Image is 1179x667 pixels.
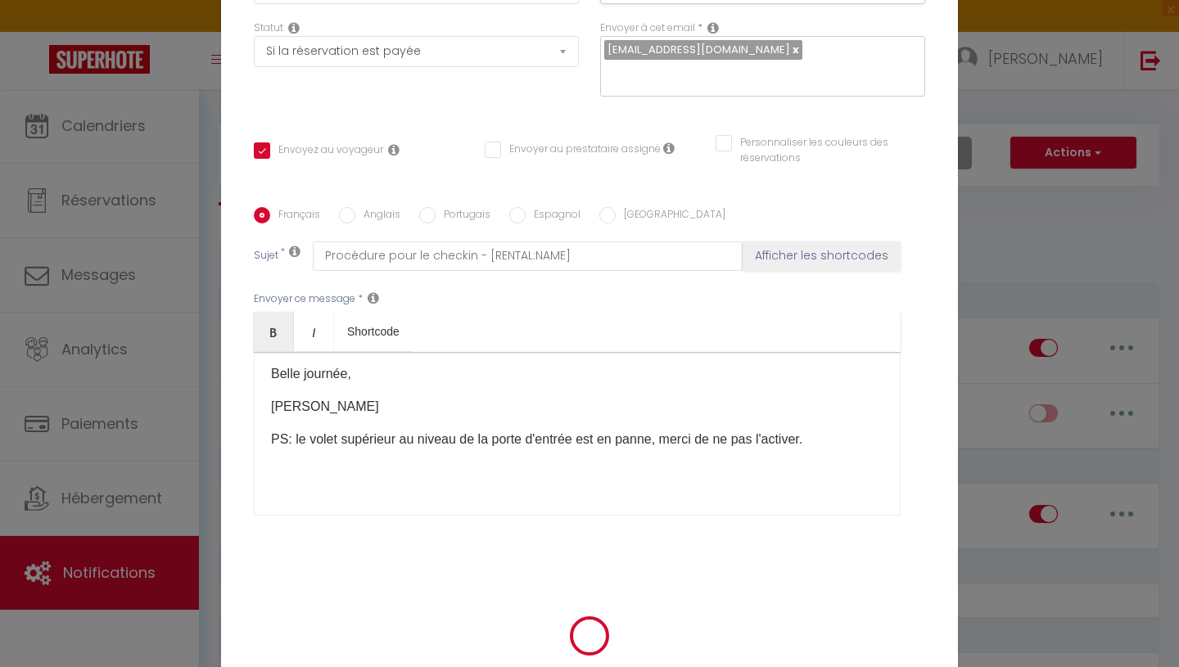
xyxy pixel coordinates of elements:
[294,312,334,351] a: Italic
[289,245,300,258] i: Subject
[707,21,719,34] i: Recipient
[270,207,320,225] label: Français
[388,143,400,156] i: Envoyer au voyageur
[254,312,294,351] a: Bold
[254,291,355,307] label: Envoyer ce message
[368,291,379,304] i: Message
[526,207,580,225] label: Espagnol
[288,21,300,34] i: Booking status
[271,364,883,384] p: Belle journée,
[254,248,278,265] label: Sujet
[436,207,490,225] label: Portugais
[334,312,413,351] a: Shortcode
[600,20,695,36] label: Envoyer à cet email
[254,20,283,36] label: Statut
[355,207,400,225] label: Anglais
[608,42,790,57] span: [EMAIL_ADDRESS][DOMAIN_NAME]
[271,397,883,417] p: [PERSON_NAME]
[271,430,883,449] p: PS: le volet supérieur au niveau de la porte d'entrée est en panne, merci de ne pas l'activer.
[616,207,725,225] label: [GEOGRAPHIC_DATA]
[663,142,675,155] i: Envoyer au prestataire si il est assigné
[743,241,901,271] button: Afficher les shortcodes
